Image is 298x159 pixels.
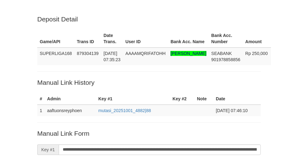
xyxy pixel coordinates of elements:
[125,51,165,56] span: AAAAMQRIFATOHH
[243,30,271,48] th: Amount
[245,51,268,56] span: Rp 250,000
[37,30,74,48] th: Game/API
[98,108,151,113] a: mutasi_20251001_4882|88
[211,51,232,56] span: SEABANK
[37,105,45,116] td: 1
[101,30,123,48] th: Date Trans.
[45,105,96,116] td: aaftuonsreyphoen
[170,93,195,105] th: Key #2
[104,51,121,62] span: [DATE] 07:35:23
[209,30,243,48] th: Bank Acc. Number
[213,105,261,116] td: [DATE] 07:46:10
[37,93,45,105] th: #
[37,129,261,138] p: Manual Link Form
[37,48,74,65] td: SUPERLIGA168
[37,15,261,24] p: Deposit Detail
[195,93,214,105] th: Note
[123,30,168,48] th: User ID
[74,48,101,65] td: 879304139
[37,78,261,87] p: Manual Link History
[96,93,170,105] th: Key #1
[74,30,101,48] th: Trans ID
[45,93,96,105] th: Admin
[168,30,209,48] th: Bank Acc. Name
[170,51,206,56] span: Nama rekening >18 huruf, harap diedit
[37,144,59,155] span: Key #1
[213,93,261,105] th: Date
[211,57,240,62] span: Copy 901978858856 to clipboard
